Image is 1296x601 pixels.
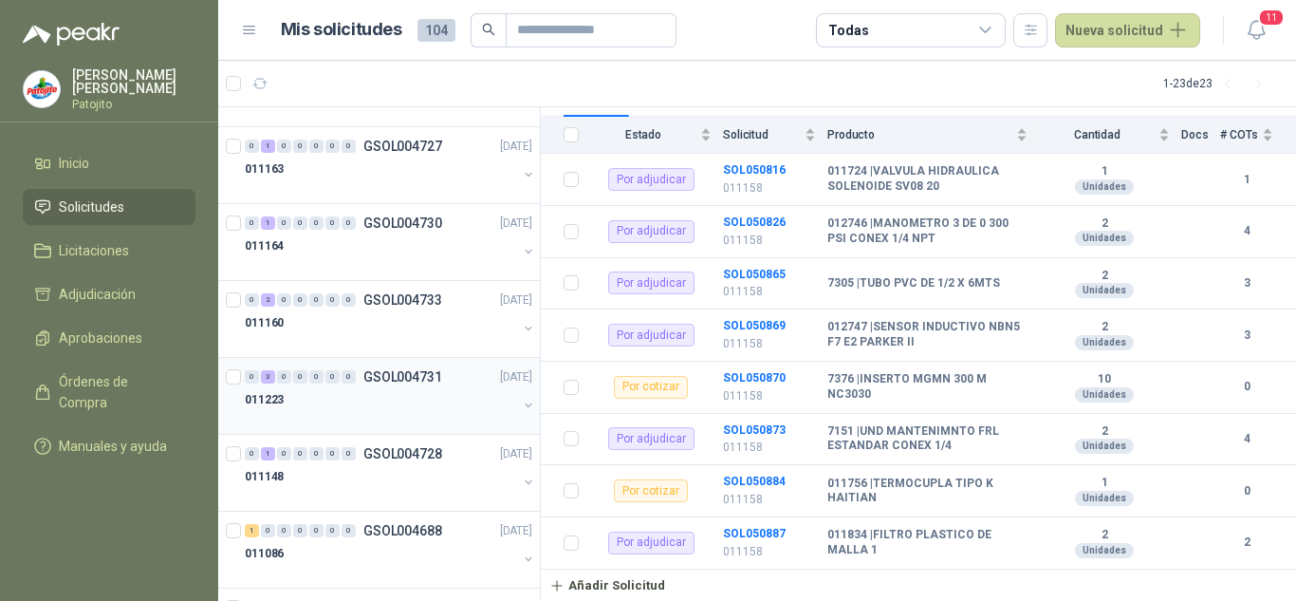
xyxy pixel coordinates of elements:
b: 1 [1039,164,1170,179]
div: 0 [245,140,259,153]
div: 0 [277,524,291,537]
div: 0 [309,524,324,537]
p: 011158 [723,543,816,561]
div: 0 [342,140,356,153]
a: 1 0 0 0 0 0 0 GSOL004688[DATE] 011086 [245,519,536,580]
p: 011158 [723,283,816,301]
div: 0 [309,216,324,230]
b: 011724 | VALVULA HIDRAULICA SOLENOIDE SV08 20 [827,164,1028,194]
a: SOL050816 [723,163,786,177]
b: 011834 | FILTRO PLASTICO DE MALLA 1 [827,528,1028,557]
div: 0 [245,216,259,230]
th: Docs [1181,117,1220,154]
p: 011163 [245,160,284,178]
a: 0 2 0 0 0 0 0 GSOL004733[DATE] 011160 [245,289,536,349]
b: 0 [1220,482,1273,500]
p: GSOL004728 [363,447,442,460]
div: 0 [342,370,356,384]
p: GSOL004730 [363,216,442,230]
div: 0 [325,293,340,307]
span: # COTs [1220,128,1258,141]
div: 0 [245,447,259,460]
span: Producto [827,128,1012,141]
b: 012747 | SENSOR INDUCTIVO NBN5 F7 E2 PARKER II [827,320,1028,349]
a: SOL050865 [723,268,786,281]
div: 0 [342,293,356,307]
div: Todas [828,20,868,41]
span: search [482,23,495,36]
div: 3 [261,370,275,384]
div: Por adjudicar [608,220,694,243]
div: 1 - 23 de 23 [1163,68,1273,99]
th: # COTs [1220,117,1296,154]
p: 011164 [245,237,284,255]
b: 011756 | TERMOCUPLA TIPO K HAITIAN [827,477,1028,506]
a: Órdenes de Compra [23,364,195,421]
div: 0 [293,370,307,384]
div: 0 [293,216,307,230]
p: 011086 [245,545,284,563]
a: SOL050884 [723,475,786,488]
div: 1 [261,140,275,153]
div: 0 [277,370,291,384]
div: 0 [261,524,275,537]
div: Unidades [1075,179,1134,195]
b: 3 [1220,327,1273,345]
div: Por adjudicar [608,168,694,191]
h1: Mis solicitudes [281,16,402,44]
a: SOL050869 [723,319,786,332]
img: Company Logo [24,71,60,107]
a: Adjudicación [23,276,195,312]
span: Adjudicación [59,284,136,305]
b: 3 [1220,274,1273,292]
p: [PERSON_NAME] [PERSON_NAME] [72,68,195,95]
span: Cantidad [1039,128,1155,141]
b: 0 [1220,378,1273,396]
span: Manuales y ayuda [59,436,167,457]
b: 2 [1039,320,1170,335]
a: SOL050887 [723,527,786,540]
div: Por adjudicar [608,427,694,450]
div: 1 [245,524,259,537]
div: 0 [293,140,307,153]
b: 7151 | UND MANTENIMNTO FRL ESTANDAR CONEX 1/4 [827,424,1028,454]
p: 011160 [245,314,284,332]
span: Estado [590,128,696,141]
button: 11 [1239,13,1273,47]
p: 011158 [723,439,816,457]
div: Por adjudicar [608,272,694,294]
p: GSOL004733 [363,293,442,307]
p: Patojito [72,99,195,110]
div: 0 [309,140,324,153]
b: 2 [1039,424,1170,440]
span: Licitaciones [59,240,129,261]
b: 7376 | INSERTO MGMN 300 M NC3030 [827,372,1028,402]
th: Estado [590,117,723,154]
div: Por adjudicar [608,324,694,347]
b: 1 [1220,171,1273,189]
div: 0 [325,140,340,153]
div: 0 [277,293,291,307]
p: 011158 [723,335,816,353]
a: Licitaciones [23,233,195,269]
p: GSOL004688 [363,524,442,537]
div: 1 [261,447,275,460]
div: 2 [261,293,275,307]
img: Logo peakr [23,23,120,46]
div: 0 [277,140,291,153]
th: Cantidad [1039,117,1181,154]
div: Unidades [1075,231,1134,246]
span: 104 [417,19,455,42]
a: SOL050873 [723,423,786,437]
th: Producto [827,117,1039,154]
b: 4 [1220,430,1273,448]
a: Inicio [23,145,195,181]
a: 0 3 0 0 0 0 0 GSOL004731[DATE] 011223 [245,366,536,426]
b: SOL050826 [723,216,786,229]
div: 0 [245,293,259,307]
b: 2 [1039,216,1170,232]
